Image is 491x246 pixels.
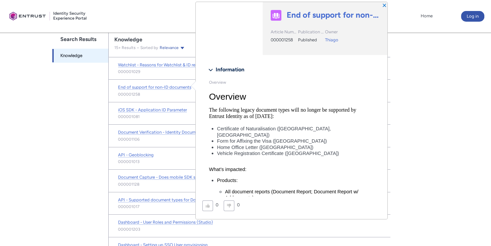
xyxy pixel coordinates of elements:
lightning-formatted-number: 0 [216,202,218,207]
span: • [136,45,140,50]
span: 000001258 [271,37,293,42]
span: All document reports (Document Report; Document Report w/ Address, etc) [225,189,358,201]
a: Home [419,11,434,21]
span: Certificate of Naturalisation ([GEOGRAPHIC_DATA], [GEOGRAPHIC_DATA]) [217,126,331,138]
span: Home Office Letter ([GEOGRAPHIC_DATA]) [217,145,313,150]
span: What’s impacted: [209,167,246,172]
h1: Search Results [52,30,108,49]
button: Relevance [159,44,185,51]
lightning-formatted-text: 000001258 [118,91,140,97]
span: Form for Affixing the Visa ([GEOGRAPHIC_DATA]) [217,138,327,144]
lightning-formatted-text: 000001029 [118,69,140,75]
div: Publication Status [298,29,324,37]
span: Knowledge [60,52,82,59]
lightning-formatted-text: 000001106 [118,136,140,142]
span: Overview [209,80,226,85]
a: End of support for non-ID documents [287,10,379,20]
img: Knowledge [271,10,281,21]
span: End of support for non-ID documents [118,85,191,90]
span: The following legacy document types will no longer be supported by Entrust Identity as of [DATE]: [209,107,356,119]
span: Dashboard - User Roles and Permissions (Studio) [118,220,213,225]
header: Highlights panel header [196,2,387,55]
lightning-formatted-text: 000001081 [118,114,140,120]
button: Information [205,64,369,75]
span: iOS SDK - Application ID Parameter [118,107,187,112]
a: Knowledge [52,49,108,63]
span: Products: [217,178,238,183]
lightning-formatted-text: 000001203 [118,226,140,232]
span: API - Supported document types for Document Report [118,197,225,202]
span: Published [298,37,317,42]
button: Log in [461,11,484,22]
span: Document Verification - Identity Document Check [118,130,215,135]
a: Thiago [325,37,338,42]
div: Sorted by [136,44,185,51]
div: Knowledge [114,36,385,43]
div: Article Number [271,29,296,37]
lightning-formatted-text: 000001013 [118,159,140,165]
span: Information [216,65,244,75]
span: Watchlist - Reasons for Watchlist & ID reports being Withdrawn [118,62,240,67]
span: Document Capture - Does mobile SDK support document upload along with live capture? [118,175,292,180]
button: Close [382,3,387,7]
lightning-formatted-number: 0 [237,202,240,207]
span: Vehicle Registration Certificate ([GEOGRAPHIC_DATA]) [217,151,339,156]
span: API - Geoblocking [118,152,154,157]
lightning-formatted-text: 000001017 [118,204,139,210]
p: 15 + Results [114,45,136,51]
div: Owner [325,29,351,37]
span: Overview [209,92,246,102]
lightning-formatted-text: 000001128 [118,181,139,187]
